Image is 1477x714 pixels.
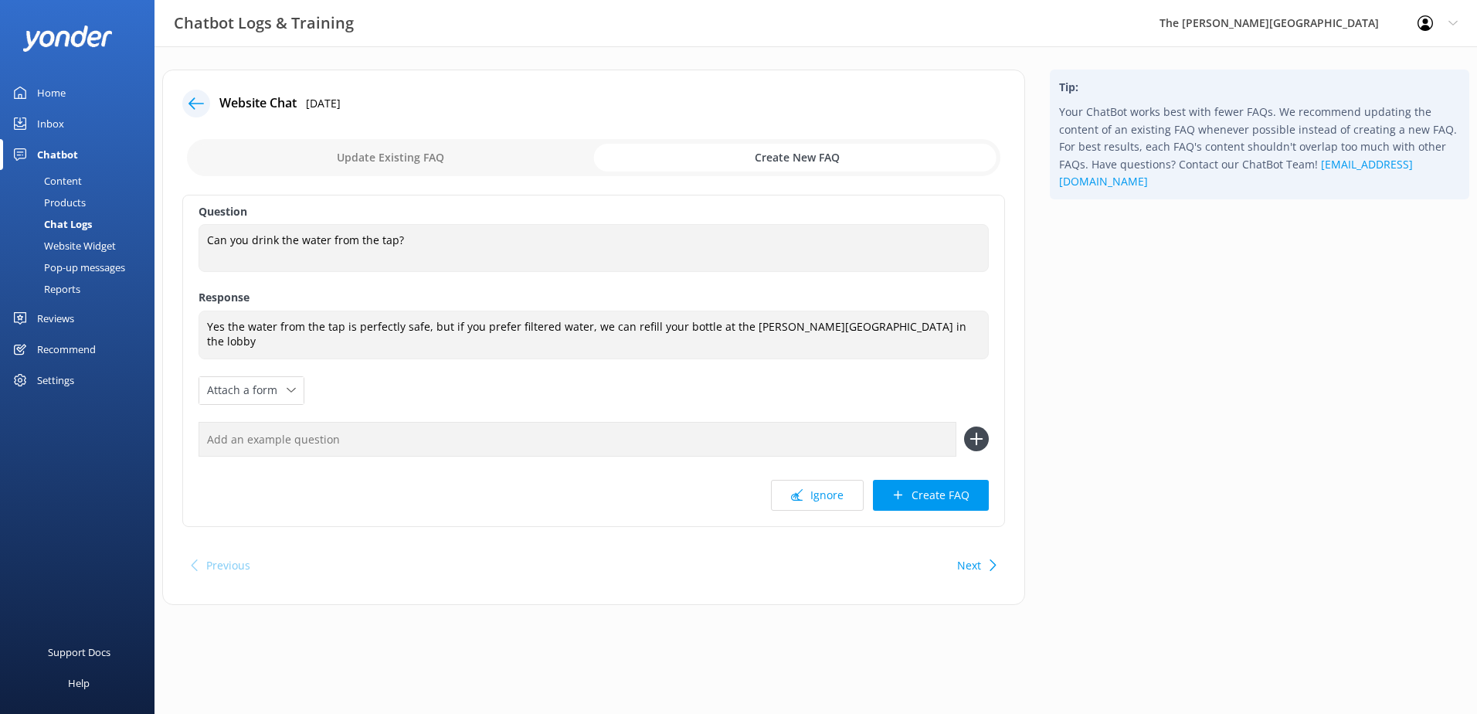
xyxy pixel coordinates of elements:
span: Attach a form [207,382,287,399]
p: [DATE] [306,95,341,112]
button: Create FAQ [873,480,989,511]
a: Chat Logs [9,213,154,235]
div: Reviews [37,303,74,334]
div: Support Docs [48,637,110,668]
button: Ignore [771,480,864,511]
p: Your ChatBot works best with fewer FAQs. We recommend updating the content of an existing FAQ whe... [1059,104,1460,190]
textarea: Can you drink the water from the tap? [199,224,989,272]
a: Content [9,170,154,192]
div: Inbox [37,108,64,139]
h4: Tip: [1059,79,1460,96]
div: Products [9,192,86,213]
div: Recommend [37,334,96,365]
div: Website Widget [9,235,116,257]
h4: Website Chat [219,93,297,114]
div: Pop-up messages [9,257,125,278]
div: Help [68,668,90,699]
img: yonder-white-logo.png [23,25,112,51]
a: Website Widget [9,235,154,257]
textarea: Yes the water from the tap is perfectly safe, but if you prefer filtered water, we can refill you... [199,311,989,359]
a: Products [9,192,154,213]
a: [EMAIL_ADDRESS][DOMAIN_NAME] [1059,157,1413,189]
div: Home [37,77,66,108]
div: Chatbot [37,139,78,170]
label: Response [199,289,989,306]
input: Add an example question [199,422,956,457]
div: Content [9,170,82,192]
a: Reports [9,278,154,300]
div: Reports [9,278,80,300]
div: Settings [37,365,74,396]
label: Question [199,203,989,220]
button: Next [957,550,981,581]
h3: Chatbot Logs & Training [174,11,354,36]
div: Chat Logs [9,213,92,235]
a: Pop-up messages [9,257,154,278]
